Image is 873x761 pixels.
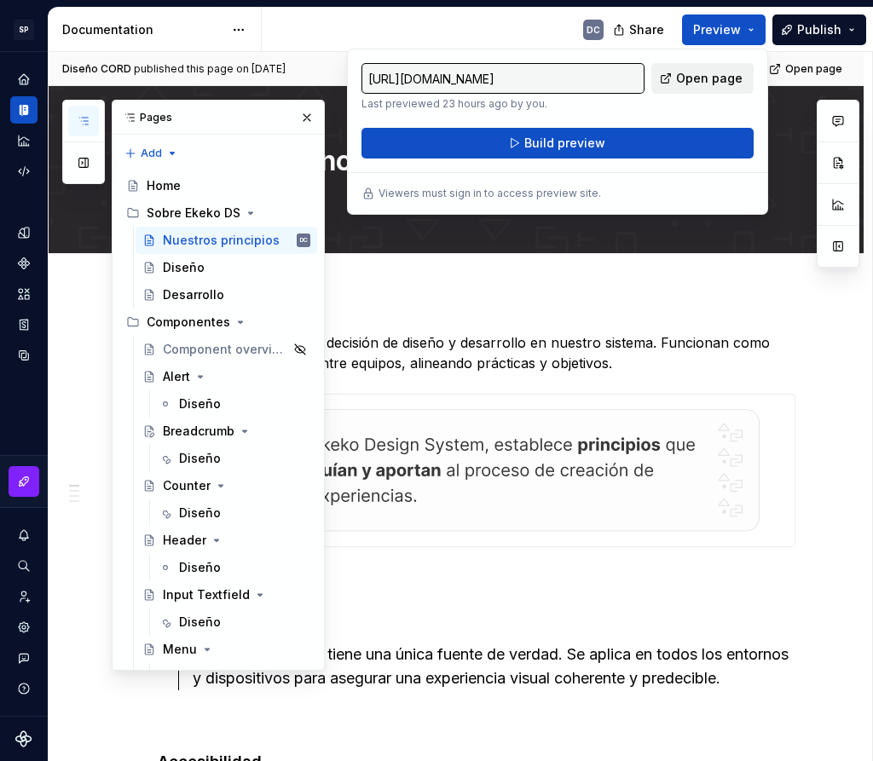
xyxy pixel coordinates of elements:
div: Header [163,532,206,549]
div: Diseño [179,504,221,522]
div: Sobre Ekeko DS [119,199,317,227]
a: Input Textfield [136,581,317,608]
button: Publish [772,14,866,45]
a: Diseño [152,390,317,418]
h4: Consistencia [158,608,795,629]
div: SP [14,20,34,40]
div: Component overview [163,341,288,358]
a: Open page [764,57,850,81]
a: Components [10,250,38,277]
span: Preview [693,21,741,38]
div: Diseño [163,259,205,276]
a: Documentation [10,96,38,124]
div: Counter [163,477,211,494]
a: Breadcrumb [136,418,317,445]
a: Open page [651,63,754,94]
a: Data sources [10,342,38,369]
div: Nuestros principios [163,232,280,249]
a: Diseño [152,499,317,527]
a: Alert [136,363,317,390]
a: Header [136,527,317,554]
a: Design tokens [10,219,38,246]
button: SP [3,11,44,48]
a: Storybook stories [10,311,38,338]
div: Breadcrumb [163,423,234,440]
a: Desarrollo [136,281,317,308]
span: Publish [797,21,841,38]
div: Input Textfield [163,586,250,603]
div: Sobre Ekeko DS [147,205,240,222]
a: Counter [136,472,317,499]
div: published this page on [DATE] [134,62,286,76]
a: Diseño [152,608,317,636]
div: DC [587,23,600,37]
button: Contact support [10,644,38,672]
button: Share [604,14,675,45]
span: Build preview [524,135,605,152]
span: Open page [676,70,743,87]
a: Home [119,172,317,199]
a: Menu [136,636,317,663]
div: Diseño [179,450,221,467]
div: Diseño [179,559,221,576]
span: Share [629,21,664,38]
a: Home [10,66,38,93]
a: Diseño [152,445,317,472]
div: Componentes [147,314,230,331]
p: Los principios guían cada decisión de diseño y desarrollo en nuestro sistema. Funcionan como una ... [158,332,795,373]
a: Nuestros principiosDC [136,227,317,254]
div: Alert [163,368,190,385]
div: Componentes [119,308,317,336]
div: Pages [113,101,324,135]
span: Open page [785,62,842,76]
a: Code automation [10,158,38,185]
div: Cada componente tiene una única fuente de verdad. Se aplica en todos los entornos y dispositivos ... [193,643,795,690]
button: Preview [682,14,766,45]
p: Viewers must sign in to access preview site. [379,187,601,200]
div: Home [147,177,181,194]
div: Documentation [62,21,223,38]
a: Invite team [10,583,38,610]
div: Diseño [179,614,221,631]
div: DC [300,232,308,249]
a: Assets [10,280,38,308]
button: Search ⌘K [10,552,38,579]
svg: Supernova Logo [15,730,32,747]
a: Analytics [10,127,38,154]
a: Settings [10,614,38,641]
span: Add [141,147,162,160]
button: Add [119,141,183,165]
div: Menu [163,641,197,658]
span: Diseño CORD [62,62,131,76]
img: 33d88a8a-2c92-49a8-8822-5bbee9bff3ec.jpg [173,395,781,546]
a: Component overview [136,336,317,363]
a: Diseño [136,254,317,281]
a: Diseño [152,554,317,581]
p: Last previewed 23 hours ago by you. [361,97,645,111]
button: Build preview [361,128,754,159]
div: Desarrollo [163,286,224,303]
button: Notifications [10,522,38,549]
div: Diseño [179,395,221,412]
a: Diseño [152,663,317,690]
div: Diseño [179,668,221,685]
